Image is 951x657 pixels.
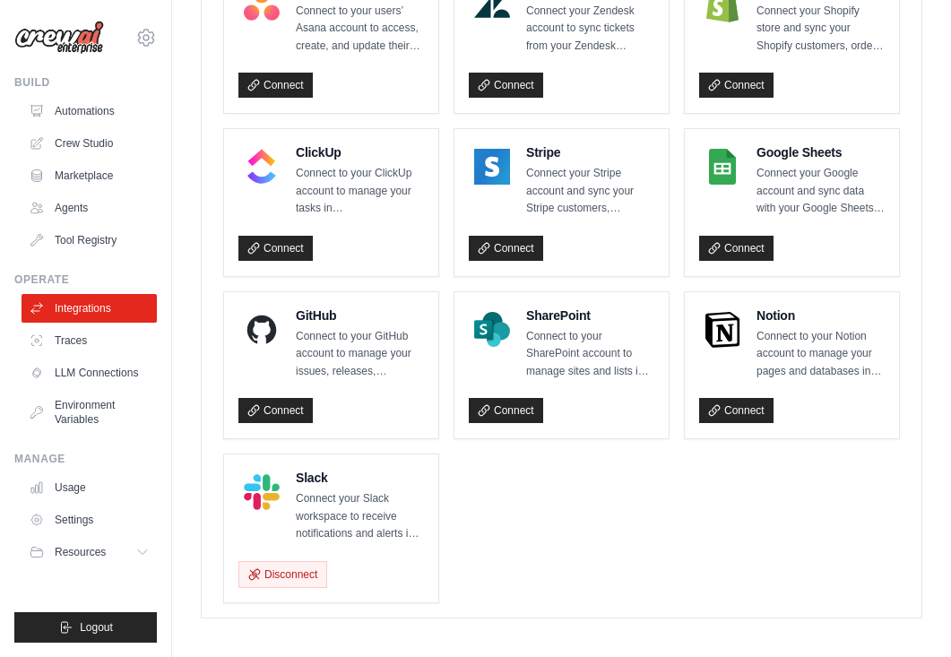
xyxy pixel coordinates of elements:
a: Environment Variables [22,391,157,434]
img: SharePoint Logo [474,312,510,348]
img: Slack Logo [244,474,280,510]
a: Automations [22,97,157,125]
button: Logout [14,612,157,643]
p: Connect your Zendesk account to sync tickets from your Zendesk Support account. Enable your suppo... [526,3,654,56]
div: Build [14,75,157,90]
a: Agents [22,194,157,222]
img: GitHub Logo [244,312,280,348]
p: Connect your Stripe account and sync your Stripe customers, payments, or products. Grow your busi... [526,165,654,218]
a: Connect [699,73,774,98]
h4: Google Sheets [756,143,885,161]
p: Connect to your Notion account to manage your pages and databases in Notion. Increase your team’s... [756,328,885,381]
a: Connect [238,73,313,98]
img: Stripe Logo [474,149,510,185]
div: Operate [14,272,157,287]
a: Connect [238,236,313,261]
img: Notion Logo [705,312,740,348]
p: Connect to your SharePoint account to manage sites and lists in SharePoint. Increase your team’s ... [526,328,654,381]
h4: SharePoint [526,307,654,324]
h4: ClickUp [296,143,424,161]
iframe: Chat Widget [861,571,951,657]
p: Connect to your GitHub account to manage your issues, releases, repositories, and more in GitHub.... [296,328,424,381]
a: Connect [699,236,774,261]
a: Usage [22,473,157,502]
p: Connect to your ClickUp account to manage your tasks in [GEOGRAPHIC_DATA]. Increase your team’s p... [296,165,424,218]
h4: Notion [756,307,885,324]
p: Connect your Shopify store and sync your Shopify customers, orders, or products. Grow your busine... [756,3,885,56]
a: Connect [469,73,543,98]
h4: Slack [296,469,424,487]
a: Connect [469,398,543,423]
a: Tool Registry [22,226,157,255]
button: Disconnect [238,561,327,588]
span: Resources [55,545,106,559]
img: ClickUp Logo [244,149,280,185]
img: Logo [14,21,104,55]
a: LLM Connections [22,359,157,387]
a: Traces [22,326,157,355]
a: Marketplace [22,161,157,190]
a: Connect [699,398,774,423]
a: Connect [469,236,543,261]
div: Manage [14,452,157,466]
p: Connect to your users’ Asana account to access, create, and update their tasks or projects in [GE... [296,3,424,56]
h4: Stripe [526,143,654,161]
a: Integrations [22,294,157,323]
a: Settings [22,506,157,534]
a: Crew Studio [22,129,157,158]
p: Connect your Google account and sync data with your Google Sheets spreadsheets. Our Google Sheets... [756,165,885,218]
h4: GitHub [296,307,424,324]
p: Connect your Slack workspace to receive notifications and alerts in Slack. Stay connected to impo... [296,490,424,543]
a: Connect [238,398,313,423]
span: Logout [80,620,113,635]
img: Google Sheets Logo [705,149,740,185]
button: Resources [22,538,157,566]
